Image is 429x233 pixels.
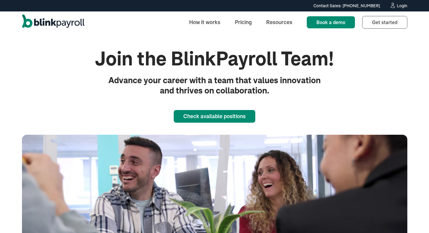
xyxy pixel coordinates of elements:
[184,16,225,29] a: How it works
[261,16,297,29] a: Resources
[174,110,255,123] a: Check available positions
[313,3,380,9] div: Contact Sales: [PHONE_NUMBER]
[230,16,256,29] a: Pricing
[316,19,345,25] span: Book a demo
[99,75,330,96] p: Advance your career with a team that values innovation and thrives on collaboration.
[362,16,407,29] a: Get started
[80,48,350,71] h1: Join the BlinkPayroll Team!
[372,19,397,25] span: Get started
[307,16,355,28] a: Book a demo
[397,4,407,8] div: Login
[22,14,85,30] a: home
[390,2,407,9] a: Login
